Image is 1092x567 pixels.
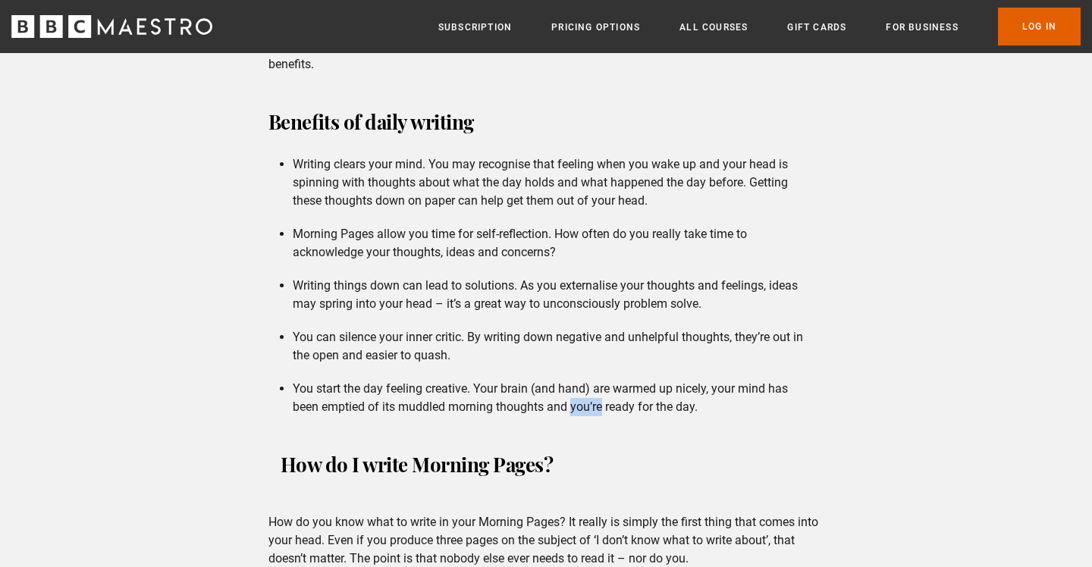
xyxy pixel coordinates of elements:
[438,20,512,35] a: Subscription
[998,8,1081,45] a: Log In
[293,328,812,365] li: You can silence your inner critic. By writing down negative and unhelpful thoughts, they’re out i...
[438,8,1081,45] nav: Primary
[293,277,812,313] li: Writing things down can lead to solutions. As you externalise your thoughts and feelings, ideas m...
[787,20,846,35] a: Gift Cards
[293,225,812,262] li: Morning Pages allow you time for self-reflection. How often do you really take time to acknowledg...
[551,20,640,35] a: Pricing Options
[293,155,812,210] li: Writing clears your mind. You may recognise that feeling when you wake up and your head is spinni...
[679,20,748,35] a: All Courses
[886,20,958,35] a: For business
[268,104,824,140] h3: Benefits of daily writing
[281,446,812,483] h3: How do I write Morning Pages?
[11,15,212,38] svg: BBC Maestro
[293,380,812,416] li: You start the day feeling creative. Your brain (and hand) are warmed up nicely, your mind has bee...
